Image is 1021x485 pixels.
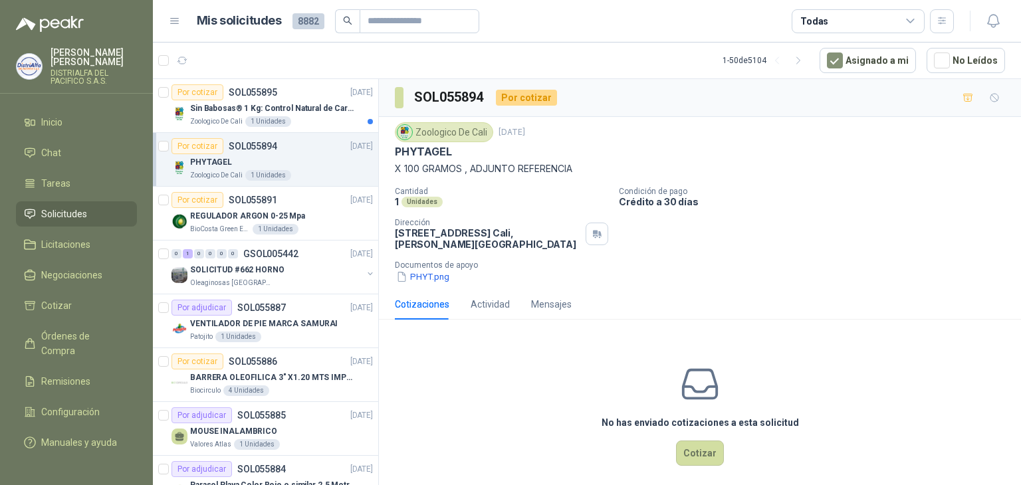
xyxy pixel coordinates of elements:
p: SOL055886 [229,357,277,366]
div: Por cotizar [171,192,223,208]
span: Manuales y ayuda [41,435,117,450]
p: SOL055887 [237,303,286,312]
div: Mensajes [531,297,572,312]
div: 1 - 50 de 5104 [723,50,809,71]
a: Por cotizarSOL055891[DATE] Company LogoREGULADOR ARGON 0-25 MpaBioCosta Green Energy S.A.S1 Unidades [153,187,378,241]
span: Configuración [41,405,100,419]
button: No Leídos [927,48,1005,73]
img: Logo peakr [16,16,84,32]
p: [DATE] [350,355,373,368]
p: [DATE] [350,140,373,153]
div: 4 Unidades [223,385,269,396]
p: Condición de pago [619,187,1016,196]
p: BioCosta Green Energy S.A.S [190,224,250,235]
h1: Mis solicitudes [197,11,282,31]
p: REGULADOR ARGON 0-25 Mpa [190,210,305,223]
p: SOL055895 [229,88,277,97]
p: SOL055885 [237,411,286,420]
p: GSOL005442 [243,249,298,258]
p: 1 [395,196,399,207]
div: Por adjudicar [171,300,232,316]
span: Órdenes de Compra [41,329,124,358]
p: Crédito a 30 días [619,196,1016,207]
div: Por cotizar [171,84,223,100]
div: 1 Unidades [245,170,291,181]
button: Cotizar [676,440,724,466]
h3: No has enviado cotizaciones a esta solicitud [602,415,799,430]
a: Solicitudes [16,201,137,227]
a: Chat [16,140,137,165]
p: Valores Atlas [190,439,231,450]
h3: SOL055894 [414,87,485,108]
p: [DATE] [350,302,373,314]
p: Dirección [395,218,580,227]
p: Biocirculo [190,385,221,396]
p: PHYTAGEL [395,145,452,159]
span: 8882 [292,13,324,29]
div: 0 [217,249,227,258]
div: Actividad [471,297,510,312]
p: [DATE] [499,126,525,139]
p: Oleaginosas [GEOGRAPHIC_DATA][PERSON_NAME] [190,278,274,288]
div: 1 Unidades [245,116,291,127]
p: VENTILADOR DE PIE MARCA SAMURAI [190,318,338,330]
div: 1 Unidades [253,224,298,235]
p: Documentos de apoyo [395,260,1016,270]
p: SOL055891 [229,195,277,205]
div: Todas [800,14,828,29]
p: Cantidad [395,187,608,196]
div: 0 [171,249,181,258]
span: search [343,16,352,25]
span: Negociaciones [41,268,102,282]
a: Inicio [16,110,137,135]
p: X 100 GRAMOS , ADJUNTO REFERENCIA [395,161,1005,176]
div: Cotizaciones [395,297,449,312]
p: [STREET_ADDRESS] Cali , [PERSON_NAME][GEOGRAPHIC_DATA] [395,227,580,250]
span: Licitaciones [41,237,90,252]
span: Cotizar [41,298,72,313]
span: Chat [41,145,61,160]
div: Por cotizar [171,138,223,154]
p: SOL055884 [237,464,286,474]
p: Sin Babosas® 1 Kg: Control Natural de Caracoles y Babosas [190,102,356,115]
a: Manuales y ayuda [16,430,137,455]
p: [PERSON_NAME] [PERSON_NAME] [51,48,137,66]
a: Órdenes de Compra [16,324,137,363]
a: Por adjudicarSOL055887[DATE] Company LogoVENTILADOR DE PIE MARCA SAMURAIPatojito1 Unidades [153,294,378,348]
p: Zoologico De Cali [190,170,243,181]
div: Por adjudicar [171,407,232,423]
a: Configuración [16,399,137,425]
a: Licitaciones [16,232,137,257]
a: Por adjudicarSOL055885[DATE] MOUSE INALAMBRICOValores Atlas1 Unidades [153,402,378,456]
div: 1 Unidades [215,332,261,342]
p: MOUSE INALAMBRICO [190,425,277,438]
img: Company Logo [171,375,187,391]
div: 0 [194,249,204,258]
span: Solicitudes [41,207,87,221]
a: Tareas [16,171,137,196]
a: Remisiones [16,369,137,394]
img: Company Logo [171,267,187,283]
div: 0 [228,249,238,258]
p: [DATE] [350,248,373,260]
button: PHYT.png [395,270,451,284]
img: Company Logo [171,321,187,337]
p: SOL055894 [229,142,277,151]
span: Remisiones [41,374,90,389]
p: [DATE] [350,86,373,99]
img: Company Logo [171,106,187,122]
a: Por cotizarSOL055886[DATE] Company LogoBARRERA OLEOFILICA 3" X1.20 MTS IMPORTADOBiocirculo4 Unidades [153,348,378,402]
p: DISTRIALFA DEL PACIFICO S.A.S. [51,69,137,85]
div: Por adjudicar [171,461,232,477]
p: [DATE] [350,409,373,422]
div: Zoologico De Cali [395,122,493,142]
div: 0 [205,249,215,258]
a: Por cotizarSOL055895[DATE] Company LogoSin Babosas® 1 Kg: Control Natural de Caracoles y BabosasZ... [153,79,378,133]
p: PHYTAGEL [190,156,232,169]
div: 1 Unidades [234,439,280,450]
p: [DATE] [350,463,373,476]
p: Patojito [190,332,213,342]
img: Company Logo [397,125,412,140]
a: Por cotizarSOL055894[DATE] Company LogoPHYTAGELZoologico De Cali1 Unidades [153,133,378,187]
a: Negociaciones [16,262,137,288]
